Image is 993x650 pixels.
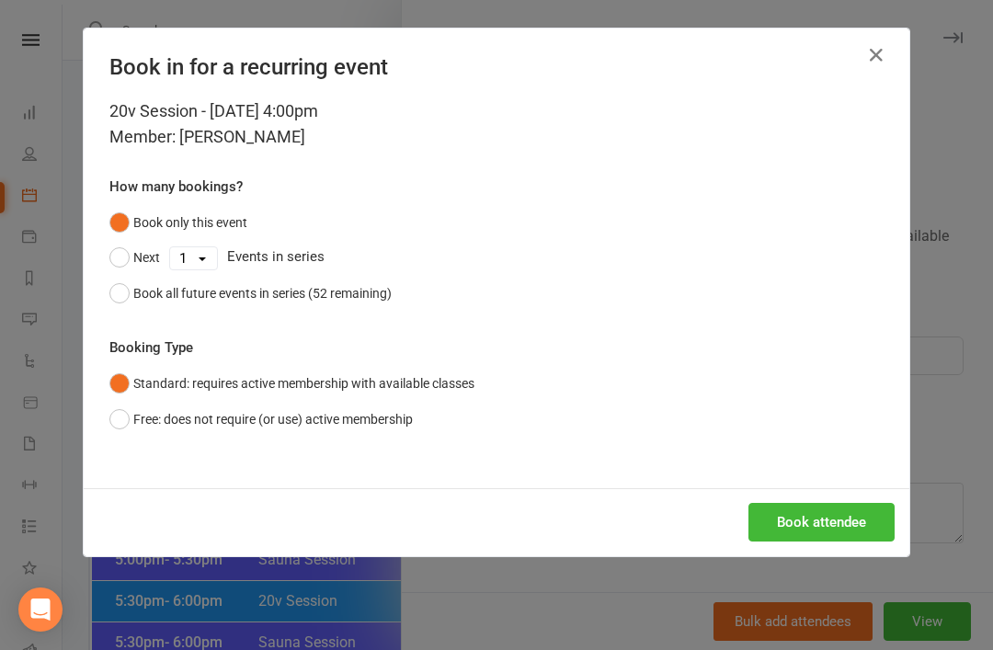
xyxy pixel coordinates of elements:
[109,402,413,437] button: Free: does not require (or use) active membership
[109,205,247,240] button: Book only this event
[109,54,884,80] h4: Book in for a recurring event
[109,336,193,359] label: Booking Type
[109,366,474,401] button: Standard: requires active membership with available classes
[133,283,392,303] div: Book all future events in series (52 remaining)
[748,503,895,542] button: Book attendee
[109,240,884,275] div: Events in series
[109,98,884,150] div: 20v Session - [DATE] 4:00pm Member: [PERSON_NAME]
[109,240,160,275] button: Next
[862,40,891,70] button: Close
[18,587,63,632] div: Open Intercom Messenger
[109,276,392,311] button: Book all future events in series (52 remaining)
[109,176,243,198] label: How many bookings?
